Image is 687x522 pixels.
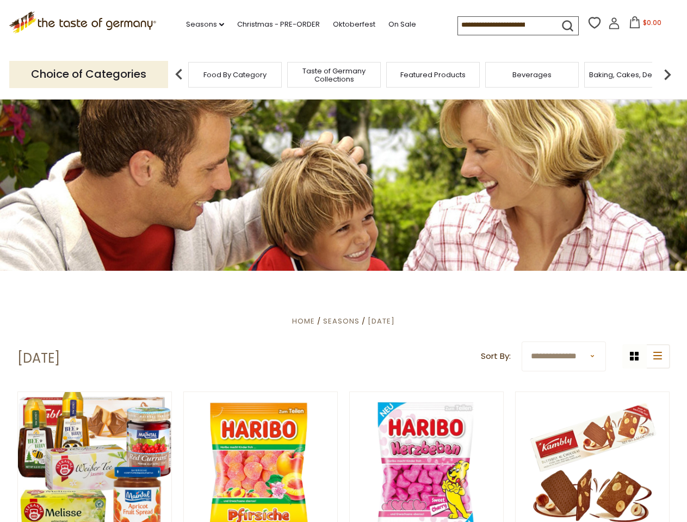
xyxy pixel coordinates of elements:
a: Baking, Cakes, Desserts [589,71,673,79]
a: Food By Category [203,71,267,79]
a: Seasons [323,316,360,326]
a: Oktoberfest [333,18,375,30]
button: $0.00 [622,16,669,33]
a: Seasons [186,18,224,30]
a: [DATE] [368,316,395,326]
img: previous arrow [168,64,190,85]
h1: [DATE] [17,350,60,366]
img: next arrow [657,64,678,85]
a: On Sale [388,18,416,30]
a: Christmas - PRE-ORDER [237,18,320,30]
a: Featured Products [400,71,466,79]
label: Sort By: [481,350,511,363]
a: Beverages [512,71,552,79]
span: $0.00 [643,18,661,27]
a: Taste of Germany Collections [290,67,377,83]
a: Home [292,316,315,326]
p: Choice of Categories [9,61,168,88]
